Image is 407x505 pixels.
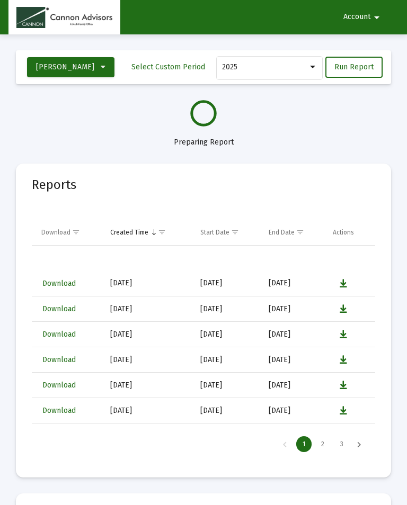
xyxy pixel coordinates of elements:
div: Previous Page [276,436,294,452]
td: Column Actions [325,220,375,245]
div: Next Page [350,436,368,452]
div: Start Date [200,228,229,237]
span: Download [42,406,76,415]
button: Run Report [325,57,383,78]
td: [DATE] [193,296,261,322]
div: [DATE] [110,278,185,288]
td: [DATE] [193,398,261,423]
td: [DATE] [261,373,325,398]
span: Show filter options for column 'End Date' [296,228,304,236]
td: [DATE] [261,347,325,373]
td: [DATE] [261,296,325,322]
td: [DATE] [193,373,261,398]
span: Download [42,279,76,288]
div: Page 3 [334,436,350,452]
div: Actions [333,228,354,237]
td: [DATE] [261,322,325,347]
div: [DATE] [110,380,185,391]
div: [DATE] [110,355,185,365]
span: [PERSON_NAME] [36,62,94,71]
span: Download [42,304,76,313]
td: [DATE] [193,423,261,449]
div: [DATE] [110,329,185,340]
td: Column End Date [261,220,325,245]
span: Account [343,13,370,22]
span: Run Report [334,62,374,71]
td: [DATE] [261,423,325,449]
span: Select Custom Period [131,62,205,71]
td: [DATE] [193,347,261,373]
img: Dashboard [16,7,112,28]
div: Page 1 [296,436,312,452]
div: End Date [269,228,295,237]
td: Column Download [32,220,103,245]
button: Account [331,6,396,28]
div: Download [41,228,70,237]
div: Preparing Report [16,127,391,148]
div: [DATE] [110,405,185,416]
button: [PERSON_NAME] [27,57,114,77]
div: Data grid [32,194,375,459]
div: Page 2 [315,436,331,452]
span: Download [42,381,76,390]
td: Column Created Time [103,220,193,245]
span: 2025 [222,62,237,71]
td: [DATE] [193,322,261,347]
td: [DATE] [261,271,325,296]
mat-icon: arrow_drop_down [370,7,383,28]
span: Download [42,330,76,339]
mat-card-title: Reports [32,179,76,190]
span: Show filter options for column 'Download' [72,228,80,236]
span: Show filter options for column 'Created Time' [158,228,166,236]
div: [DATE] [110,304,185,314]
div: Created Time [110,228,148,237]
span: Show filter options for column 'Start Date' [231,228,239,236]
span: Download [42,355,76,364]
td: Column Start Date [193,220,261,245]
td: [DATE] [193,271,261,296]
td: [DATE] [261,398,325,423]
div: Page Navigation [32,429,375,459]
